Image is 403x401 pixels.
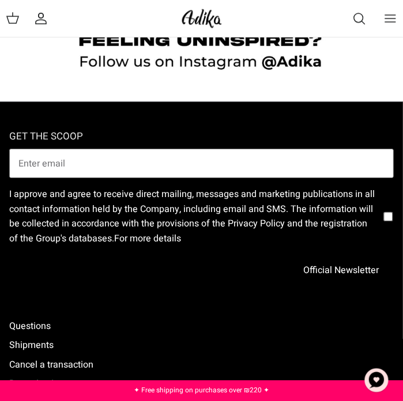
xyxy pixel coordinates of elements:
[9,319,51,333] a: Questions
[114,232,181,245] a: For more details
[359,363,394,398] button: Chat
[288,256,394,285] button: Official Newsletter
[352,6,378,31] a: Search
[134,385,269,395] a: ✦ Free shipping on purchases over ₪220 ✦
[378,6,403,31] button: Toggle menu
[9,377,74,391] a: Returning Items
[9,358,93,372] a: Cancel a transaction
[9,338,54,352] a: Shipments
[25,6,51,31] a: My Account
[9,131,394,142] h6: GET THE SCOOP
[9,149,394,179] input: Email
[179,6,225,31] img: Adika IL
[9,187,375,245] font: I approve and agree to receive direct mailing, messages and marketing publications in all contact...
